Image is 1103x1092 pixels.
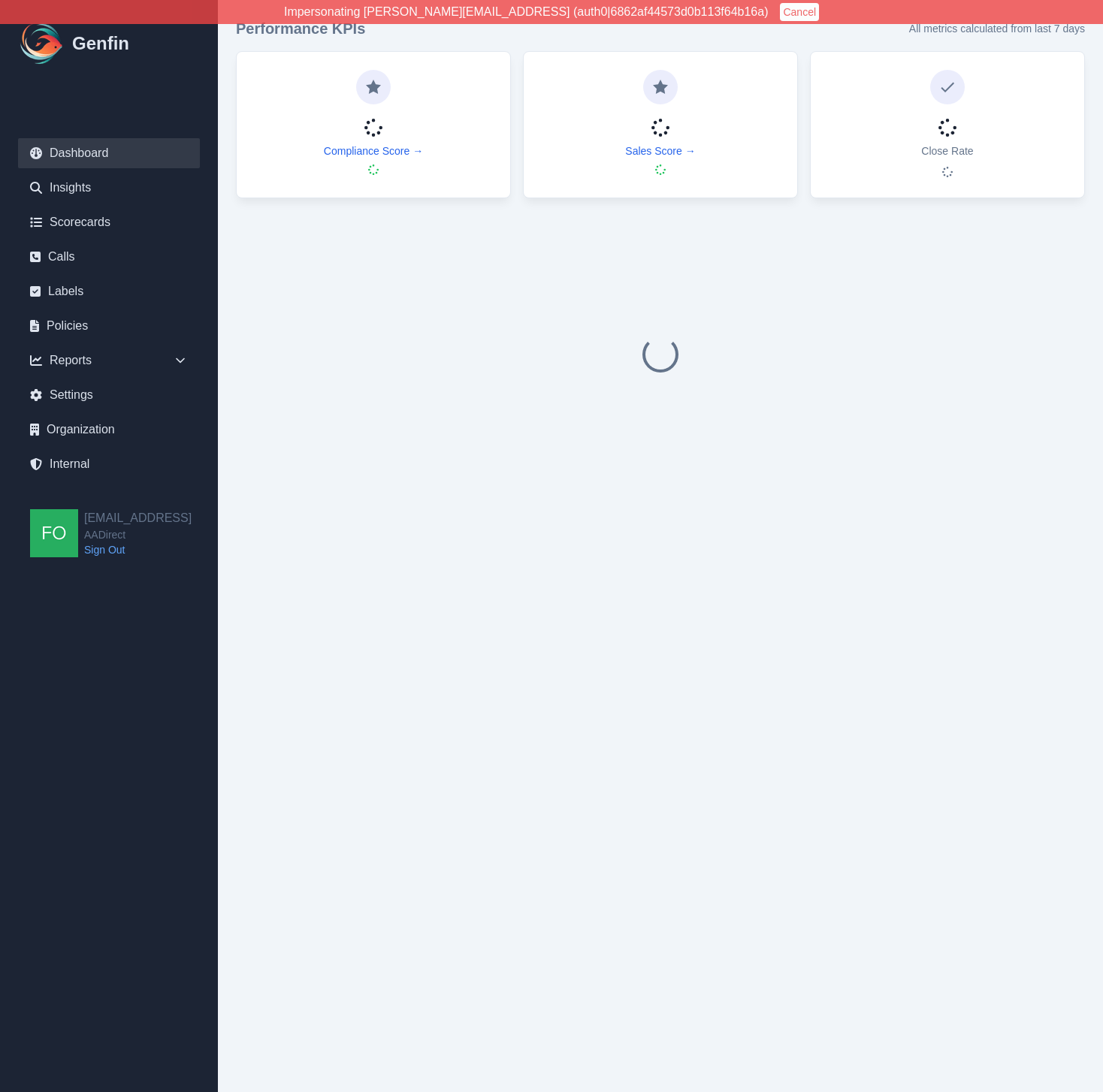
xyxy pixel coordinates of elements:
[921,143,973,158] p: Close Rate
[84,527,192,542] span: AADirect
[18,276,200,306] a: Labels
[18,173,200,203] a: Insights
[18,449,200,479] a: Internal
[18,311,200,341] a: Policies
[18,242,200,272] a: Calls
[324,143,423,158] a: Compliance Score →
[18,138,200,168] a: Dashboard
[18,20,66,68] img: Logo
[909,21,1085,36] p: All metrics calculated from last 7 days
[84,509,192,527] h2: [EMAIL_ADDRESS]
[780,3,819,21] button: Cancel
[30,509,78,557] img: founders@genfin.ai
[18,415,200,445] a: Organization
[625,143,695,158] a: Sales Score →
[72,32,129,56] h1: Genfin
[18,345,200,376] div: Reports
[18,380,200,410] a: Settings
[84,542,192,557] a: Sign Out
[18,207,200,237] a: Scorecards
[236,18,365,39] h3: Performance KPIs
